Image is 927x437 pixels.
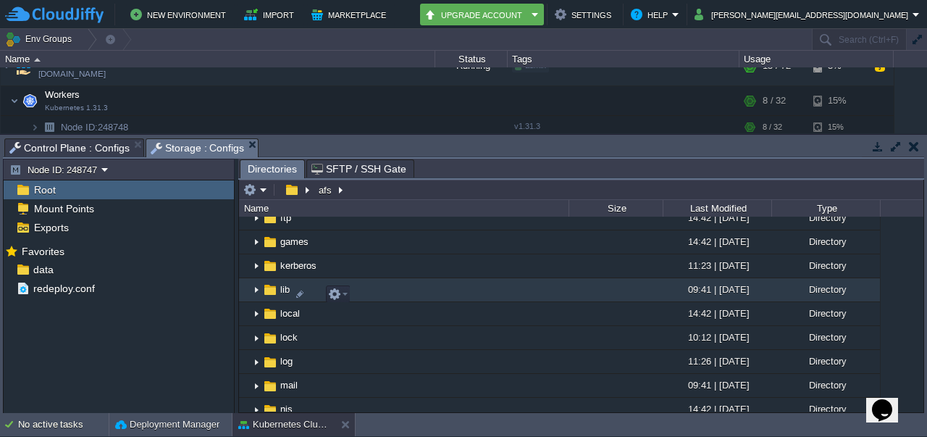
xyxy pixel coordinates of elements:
[251,351,262,373] img: AMDAwAAAACH5BAEAAAAALAAAAAABAAEAAAICRAEAOw==
[695,6,913,23] button: [PERSON_NAME][EMAIL_ADDRESS][DOMAIN_NAME]
[278,403,295,415] a: nis
[771,254,880,277] div: Directory
[240,200,569,217] div: Name
[1,51,435,67] div: Name
[763,116,782,138] div: 8 / 32
[771,230,880,253] div: Directory
[59,121,130,133] a: Node ID:248748
[9,163,101,176] button: Node ID: 248747
[262,402,278,418] img: AMDAwAAAACH5BAEAAAAALAAAAAABAAEAAAICRAEAOw==
[663,398,771,420] div: 14:42 | [DATE]
[663,278,771,301] div: 09:41 | [DATE]
[18,413,109,436] div: No active tasks
[555,6,616,23] button: Settings
[239,180,923,200] input: Click to enter the path
[508,51,739,67] div: Tags
[771,278,880,301] div: Directory
[151,139,245,157] span: Storage : Configs
[10,86,19,115] img: AMDAwAAAACH5BAEAAAAALAAAAAABAAEAAAICRAEAOw==
[251,303,262,325] img: AMDAwAAAACH5BAEAAAAALAAAAAABAAEAAAICRAEAOw==
[30,263,56,276] a: data
[424,6,527,23] button: Upgrade Account
[38,67,106,81] a: [DOMAIN_NAME]
[278,307,302,320] a: local
[262,210,278,226] img: AMDAwAAAACH5BAEAAAAALAAAAAABAAEAAAICRAEAOw==
[663,374,771,396] div: 09:41 | [DATE]
[251,231,262,254] img: AMDAwAAAACH5BAEAAAAALAAAAAABAAEAAAICRAEAOw==
[262,378,278,394] img: AMDAwAAAACH5BAEAAAAALAAAAAABAAEAAAICRAEAOw==
[59,121,130,133] span: 248748
[771,326,880,349] div: Directory
[663,230,771,253] div: 14:42 | [DATE]
[278,331,300,344] a: lock
[5,29,77,49] button: Env Groups
[278,212,293,224] a: ftp
[663,254,771,277] div: 11:23 | [DATE]
[43,89,82,100] a: WorkersKubernetes 1.31.3
[813,116,860,138] div: 15%
[238,417,330,432] button: Kubernetes Cluster
[5,6,104,24] img: CloudJiffy
[130,6,230,23] button: New Environment
[262,330,278,346] img: AMDAwAAAACH5BAEAAAAALAAAAAABAAEAAAICRAEAOw==
[251,255,262,278] img: AMDAwAAAACH5BAEAAAAALAAAAAABAAEAAAICRAEAOw==
[631,6,672,23] button: Help
[436,51,507,67] div: Status
[43,88,82,101] span: Workers
[771,207,880,229] div: Directory
[262,258,278,274] img: AMDAwAAAACH5BAEAAAAALAAAAAABAAEAAAICRAEAOw==
[251,399,262,421] img: AMDAwAAAACH5BAEAAAAALAAAAAABAAEAAAICRAEAOw==
[251,207,262,230] img: AMDAwAAAACH5BAEAAAAALAAAAAABAAEAAAICRAEAOw==
[251,327,262,349] img: AMDAwAAAACH5BAEAAAAALAAAAAABAAEAAAICRAEAOw==
[251,279,262,301] img: AMDAwAAAACH5BAEAAAAALAAAAAABAAEAAAICRAEAOw==
[262,354,278,370] img: AMDAwAAAACH5BAEAAAAALAAAAAABAAEAAAICRAEAOw==
[278,283,292,296] a: lib
[20,86,40,115] img: AMDAwAAAACH5BAEAAAAALAAAAAABAAEAAAICRAEAOw==
[663,326,771,349] div: 10:12 | [DATE]
[570,200,663,217] div: Size
[19,246,67,257] a: Favorites
[31,202,96,215] a: Mount Points
[262,234,278,250] img: AMDAwAAAACH5BAEAAAAALAAAAAABAAEAAAICRAEAOw==
[278,379,300,391] a: mail
[244,6,298,23] button: Import
[61,122,98,133] span: Node ID:
[115,417,219,432] button: Deployment Manager
[31,183,58,196] a: Root
[311,6,390,23] button: Marketplace
[278,355,295,367] a: log
[262,282,278,298] img: AMDAwAAAACH5BAEAAAAALAAAAAABAAEAAAICRAEAOw==
[262,306,278,322] img: AMDAwAAAACH5BAEAAAAALAAAAAABAAEAAAICRAEAOw==
[663,207,771,229] div: 14:42 | [DATE]
[30,282,97,295] a: redeploy.conf
[771,374,880,396] div: Directory
[664,200,771,217] div: Last Modified
[31,221,71,234] a: Exports
[763,86,786,115] div: 8 / 32
[9,139,130,157] span: Control Plane : Configs
[771,398,880,420] div: Directory
[45,104,108,112] span: Kubernetes 1.31.3
[248,160,297,178] span: Directories
[278,236,311,248] a: games
[866,379,913,423] iframe: chat widget
[771,350,880,373] div: Directory
[663,302,771,325] div: 14:42 | [DATE]
[19,245,67,258] span: Favorites
[740,51,893,67] div: Usage
[514,122,540,130] span: v1.31.3
[34,58,41,62] img: AMDAwAAAACH5BAEAAAAALAAAAAABAAEAAAICRAEAOw==
[278,259,319,272] a: kerberos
